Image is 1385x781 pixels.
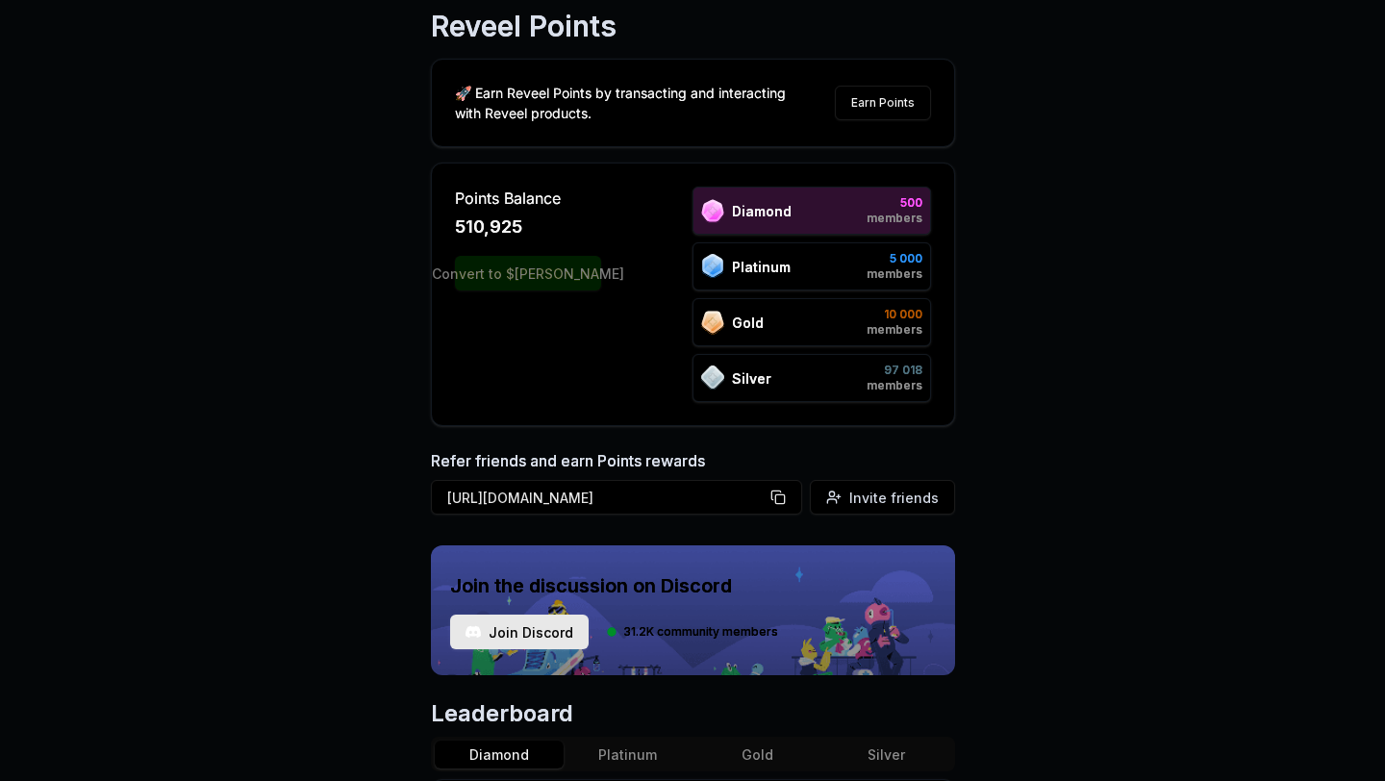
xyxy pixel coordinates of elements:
span: Silver [732,368,771,389]
img: test [466,624,481,640]
button: [URL][DOMAIN_NAME] [431,480,802,515]
span: Join Discord [489,622,573,642]
span: 5 000 [867,251,922,266]
span: Gold [732,313,764,333]
span: Leaderboard [431,698,955,729]
img: ranks_icon [701,311,724,335]
span: members [867,378,922,393]
img: ranks_icon [701,199,724,223]
span: Platinum [732,257,791,277]
button: Platinum [564,741,692,768]
span: members [867,322,922,338]
div: Refer friends and earn Points rewards [431,449,955,522]
span: 500 [867,195,922,211]
span: Invite friends [849,488,939,508]
span: Join the discussion on Discord [450,572,778,599]
button: Gold [692,741,821,768]
span: 97 018 [867,363,922,378]
span: 510,925 [455,214,522,240]
p: Reveel Points [431,9,617,43]
span: members [867,211,922,226]
span: Points Balance [455,187,601,210]
img: discord_banner [431,545,955,675]
img: ranks_icon [701,254,724,279]
span: Diamond [732,201,792,221]
p: 🚀 Earn Reveel Points by transacting and interacting with Reveel products. [455,83,801,123]
span: 31.2K community members [623,624,778,640]
a: testJoin Discord [450,615,589,649]
span: members [867,266,922,282]
span: 10 000 [867,307,922,322]
img: ranks_icon [701,365,724,390]
button: Diamond [435,741,564,768]
button: Earn Points [835,86,931,120]
button: Silver [821,741,950,768]
button: Invite friends [810,480,955,515]
button: Join Discord [450,615,589,649]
